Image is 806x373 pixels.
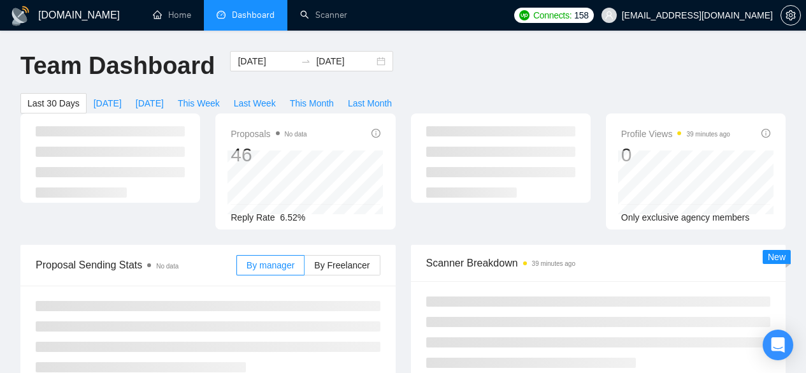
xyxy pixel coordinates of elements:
span: setting [781,10,800,20]
span: New [768,252,786,262]
button: [DATE] [87,93,129,113]
span: Dashboard [232,10,275,20]
span: Profile Views [621,126,730,142]
span: to [301,56,311,66]
span: Last 30 Days [27,96,80,110]
img: upwork-logo.png [519,10,529,20]
span: Proposals [231,126,306,142]
button: This Month [283,93,341,113]
span: user [605,11,614,20]
span: Only exclusive agency members [621,212,750,223]
input: End date [316,54,374,68]
time: 39 minutes ago [686,131,730,138]
span: [DATE] [136,96,164,110]
span: No data [285,131,307,138]
button: This Week [171,93,227,113]
h1: Team Dashboard [20,51,215,81]
span: Last Month [348,96,392,110]
button: setting [781,5,801,26]
span: Last Week [234,96,276,110]
span: Proposal Sending Stats [36,257,236,273]
span: info-circle [371,129,380,138]
a: searchScanner [300,10,347,20]
img: logo [10,6,31,26]
button: Last Month [341,93,399,113]
span: This Week [178,96,220,110]
span: By Freelancer [314,260,370,270]
input: Start date [238,54,296,68]
div: Open Intercom Messenger [763,330,793,360]
div: 46 [231,143,306,167]
span: swap-right [301,56,311,66]
button: Last Week [227,93,283,113]
span: 158 [574,8,588,22]
time: 39 minutes ago [532,260,575,267]
a: setting [781,10,801,20]
span: [DATE] [94,96,122,110]
button: Last 30 Days [20,93,87,113]
span: This Month [290,96,334,110]
span: Connects: [533,8,572,22]
button: [DATE] [129,93,171,113]
span: info-circle [761,129,770,138]
span: dashboard [217,10,226,19]
span: No data [156,263,178,270]
span: By manager [247,260,294,270]
span: 6.52% [280,212,306,223]
div: 0 [621,143,730,167]
span: Scanner Breakdown [426,255,771,271]
span: Reply Rate [231,212,275,223]
a: homeHome [153,10,191,20]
